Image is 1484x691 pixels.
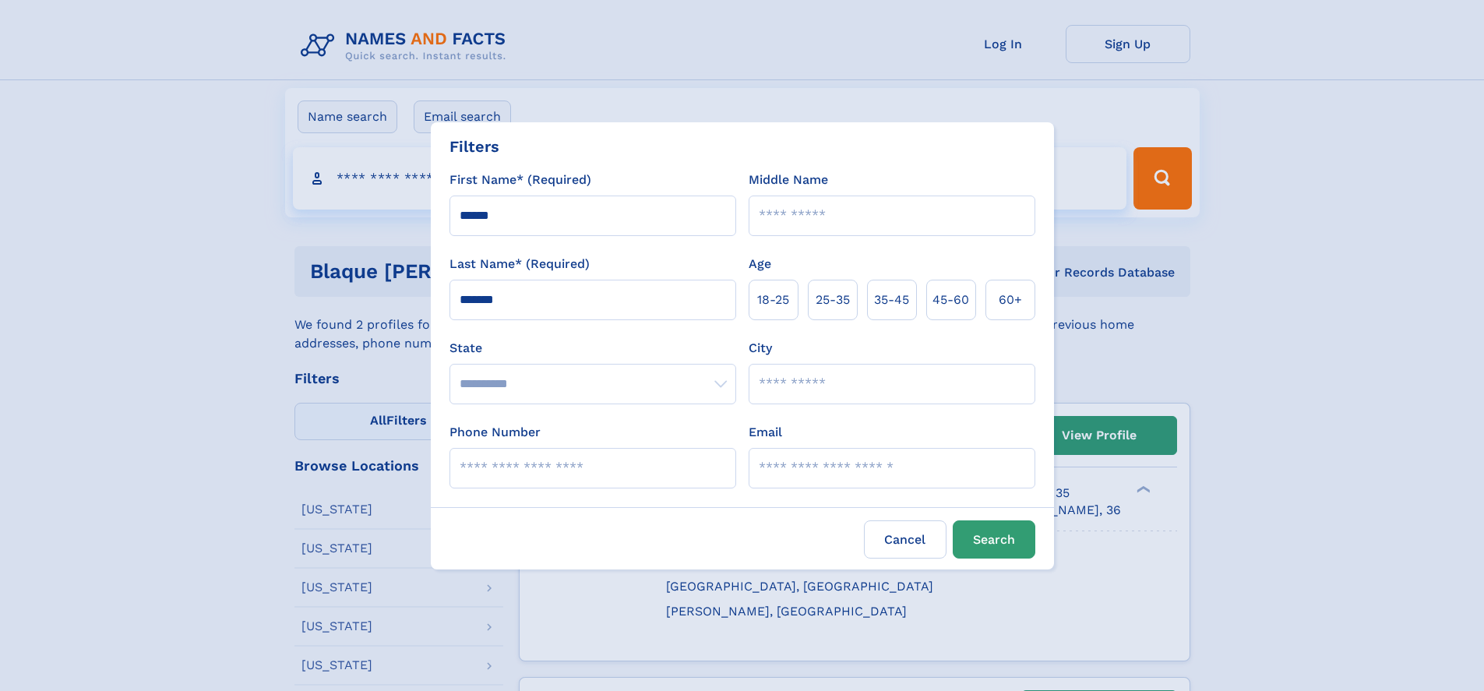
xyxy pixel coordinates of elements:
[449,171,591,189] label: First Name* (Required)
[449,255,590,273] label: Last Name* (Required)
[449,339,736,358] label: State
[749,255,771,273] label: Age
[749,423,782,442] label: Email
[999,291,1022,309] span: 60+
[816,291,850,309] span: 25‑35
[932,291,969,309] span: 45‑60
[449,135,499,158] div: Filters
[749,339,772,358] label: City
[874,291,909,309] span: 35‑45
[449,423,541,442] label: Phone Number
[757,291,789,309] span: 18‑25
[864,520,946,559] label: Cancel
[953,520,1035,559] button: Search
[749,171,828,189] label: Middle Name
